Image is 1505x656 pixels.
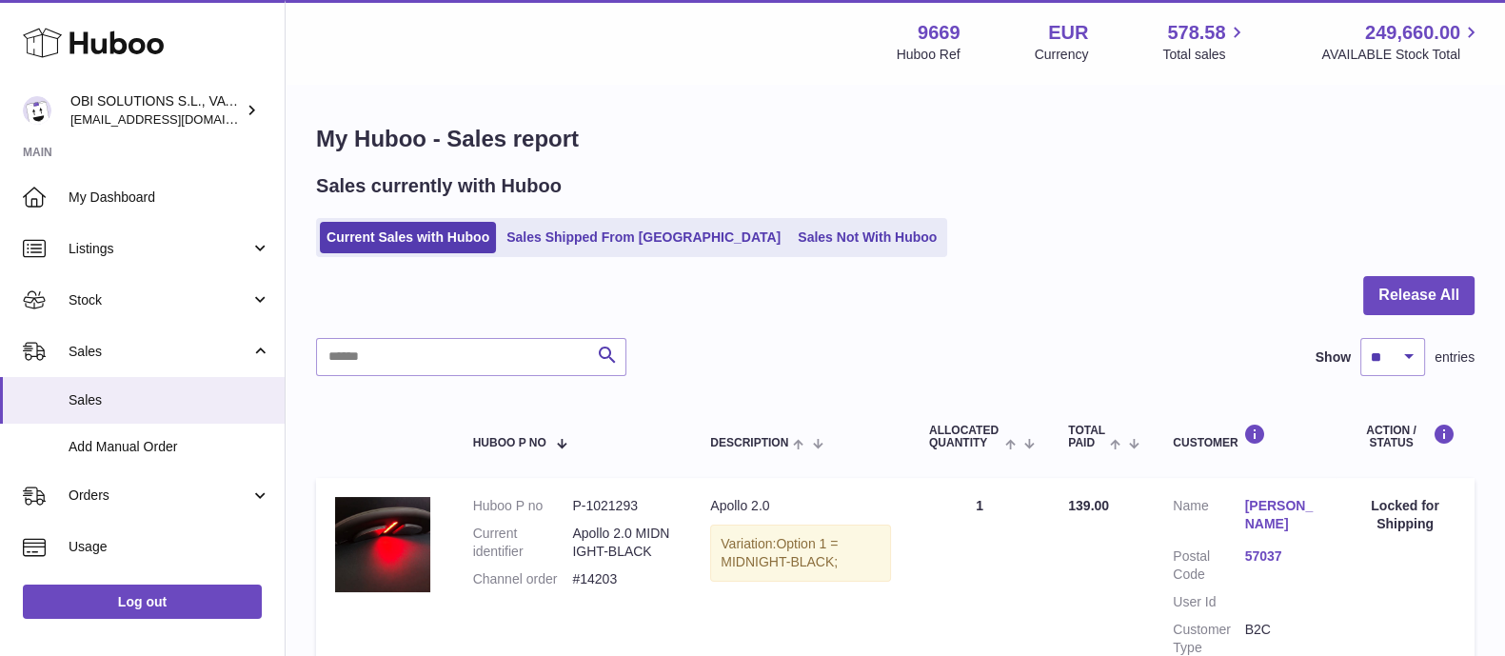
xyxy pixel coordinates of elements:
[1048,20,1088,46] strong: EUR
[23,585,262,619] a: Log out
[918,20,960,46] strong: 9669
[1355,424,1455,449] div: Action / Status
[23,96,51,125] img: internalAdmin-9669@internal.huboo.com
[69,391,270,409] span: Sales
[1355,497,1455,533] div: Locked for Shipping
[1173,547,1244,584] dt: Postal Code
[473,497,573,515] dt: Huboo P no
[473,437,546,449] span: Huboo P no
[929,425,1000,449] span: ALLOCATED Quantity
[572,570,672,588] dd: #14203
[70,111,280,127] span: [EMAIL_ADDRESS][DOMAIN_NAME]
[70,92,242,129] div: OBI SOLUTIONS S.L., VAT: B70911078
[791,222,943,253] a: Sales Not With Huboo
[1435,348,1475,367] span: entries
[1167,20,1225,46] span: 578.58
[69,343,250,361] span: Sales
[1321,20,1482,64] a: 249,660.00 AVAILABLE Stock Total
[1173,497,1244,538] dt: Name
[316,173,562,199] h2: Sales currently with Huboo
[1173,424,1317,449] div: Customer
[1162,20,1247,64] a: 578.58 Total sales
[1365,20,1460,46] span: 249,660.00
[1068,498,1109,513] span: 139.00
[572,497,672,515] dd: P-1021293
[473,525,573,561] dt: Current identifier
[1173,593,1244,611] dt: User Id
[897,46,960,64] div: Huboo Ref
[320,222,496,253] a: Current Sales with Huboo
[1316,348,1351,367] label: Show
[721,536,838,569] span: Option 1 = MIDNIGHT-BLACK;
[335,497,430,592] img: 96691737388559.jpg
[710,525,891,582] div: Variation:
[710,437,788,449] span: Description
[69,438,270,456] span: Add Manual Order
[316,124,1475,154] h1: My Huboo - Sales report
[1321,46,1482,64] span: AVAILABLE Stock Total
[710,497,891,515] div: Apollo 2.0
[1162,46,1247,64] span: Total sales
[572,525,672,561] dd: Apollo 2.0 MIDNIGHT-BLACK
[69,291,250,309] span: Stock
[1035,46,1089,64] div: Currency
[1245,497,1317,533] a: [PERSON_NAME]
[69,189,270,207] span: My Dashboard
[69,487,250,505] span: Orders
[69,240,250,258] span: Listings
[473,570,573,588] dt: Channel order
[1068,425,1105,449] span: Total paid
[1245,547,1317,566] a: 57037
[500,222,787,253] a: Sales Shipped From [GEOGRAPHIC_DATA]
[1363,276,1475,315] button: Release All
[69,538,270,556] span: Usage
